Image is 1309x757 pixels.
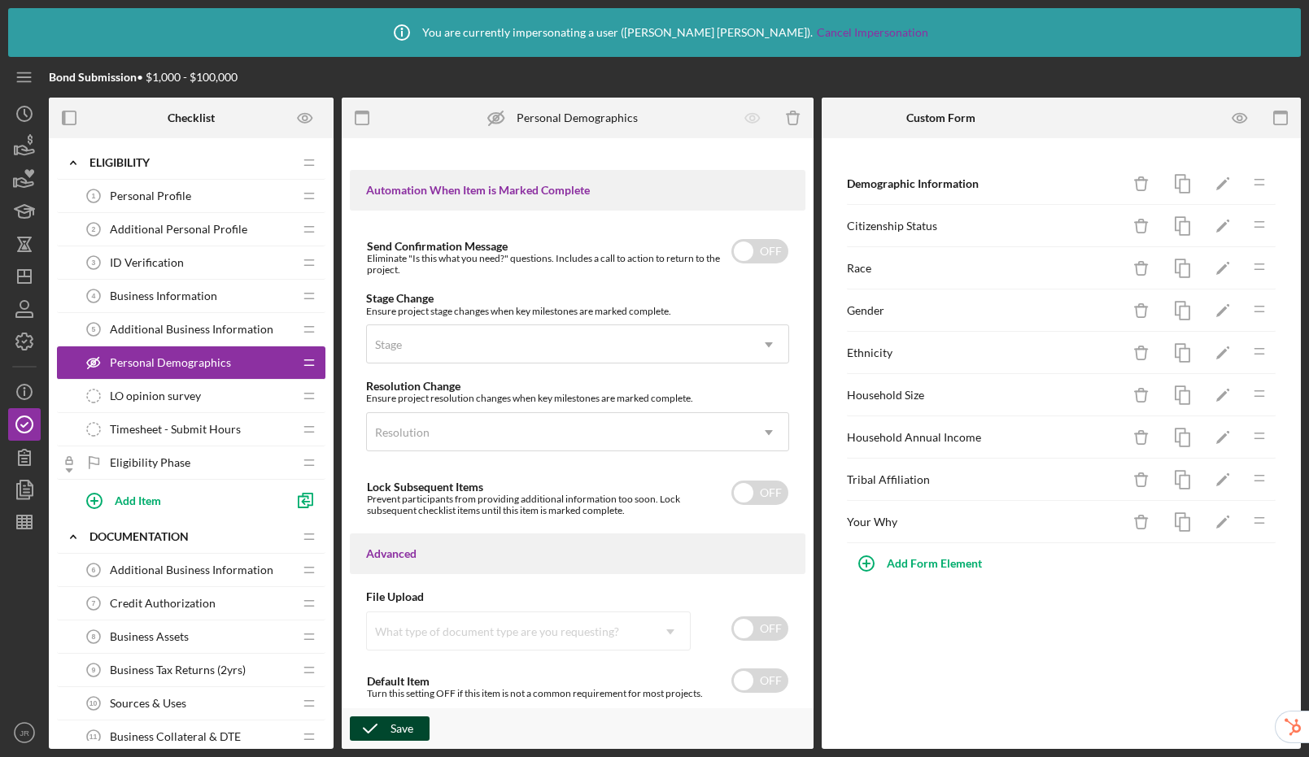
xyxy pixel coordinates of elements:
[115,485,161,516] div: Add Item
[110,256,184,269] span: ID Verification
[92,292,96,300] tspan: 4
[8,716,41,749] button: JR
[847,262,1122,275] div: Race
[367,688,703,699] div: Turn this setting OFF if this item is not a common requirement for most projects.
[92,192,96,200] tspan: 1
[110,323,273,336] span: Additional Business Information
[92,225,96,233] tspan: 2
[847,389,1122,402] div: Household Size
[846,547,998,580] button: Add Form Element
[847,220,1122,233] div: Citizenship Status
[287,100,324,137] button: Preview as
[367,239,508,253] label: Send Confirmation Message
[366,590,789,603] div: File Upload
[110,356,231,369] span: Personal Demographics
[49,71,238,84] div: • $1,000 - $100,000
[110,456,190,469] span: Eligibility Phase
[367,253,731,276] div: Eliminate "Is this what you need?" questions. Includes a call to action to return to the project.
[367,674,430,688] label: Default Item
[847,473,1122,486] div: Tribal Affiliation
[817,26,928,39] a: Cancel Impersonation
[110,389,201,402] span: LO opinion survey
[13,13,407,67] div: In this section, we will be asking for you to share your personal demographic information with us...
[847,176,979,190] b: Demographic Information
[92,599,96,607] tspan: 7
[367,494,731,516] div: Prevent participants from providing additional information too soon. Lock subsequent checklist it...
[847,304,1122,317] div: Gender
[366,380,789,393] div: Resolution Change
[13,159,407,195] div: Sharing this information also helps to find more programs you may be eligible for.
[366,306,789,317] div: Ensure project stage changes when key milestones are marked complete.
[887,547,982,580] div: Add Form Element
[89,699,98,707] tspan: 10
[382,12,928,53] div: You are currently impersonating a user ( [PERSON_NAME] [PERSON_NAME] ).
[517,111,638,124] div: Personal Demographics
[366,292,789,305] div: Stage Change
[89,156,293,169] div: Eligibility
[110,730,241,743] span: Business Collateral & DTE
[847,516,1122,529] div: Your Why
[92,633,96,641] tspan: 8
[110,597,216,610] span: Credit Authorization
[366,547,789,560] div: Advanced
[13,86,407,141] div: This information is collected so that we can understand and report our community impact to our fu...
[89,530,293,543] div: Documentation
[110,423,241,436] span: Timesheet - Submit Hours
[110,289,217,302] span: Business Information
[92,259,96,267] tspan: 3
[110,663,246,677] span: Business Tax Returns (2yrs)
[366,184,789,197] div: Automation When Item is Marked Complete
[847,431,1122,444] div: Household Annual Income
[110,630,189,643] span: Business Assets
[89,733,98,741] tspan: 11
[110,189,191,202] span: Personal Profile
[350,716,430,741] button: Save
[110,697,186,710] span: Sources & Uses
[168,111,215,124] b: Checklist
[92,666,96,674] tspan: 9
[847,346,1122,359] div: Ethnicity
[110,563,273,576] span: Additional Business Information
[13,13,407,195] body: Rich Text Area. Press ALT-0 for help.
[366,393,789,404] div: Ensure project resolution changes when key milestones are marked complete.
[110,223,247,236] span: Additional Personal Profile
[20,729,29,737] text: JR
[375,338,402,351] div: Stage
[92,566,96,574] tspan: 6
[906,111,975,124] b: Custom Form
[49,70,137,84] b: Bond Submission
[375,426,430,439] div: Resolution
[391,716,413,741] div: Save
[367,480,483,494] label: Lock Subsequent Items
[92,325,96,333] tspan: 5
[73,484,285,516] button: Add Item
